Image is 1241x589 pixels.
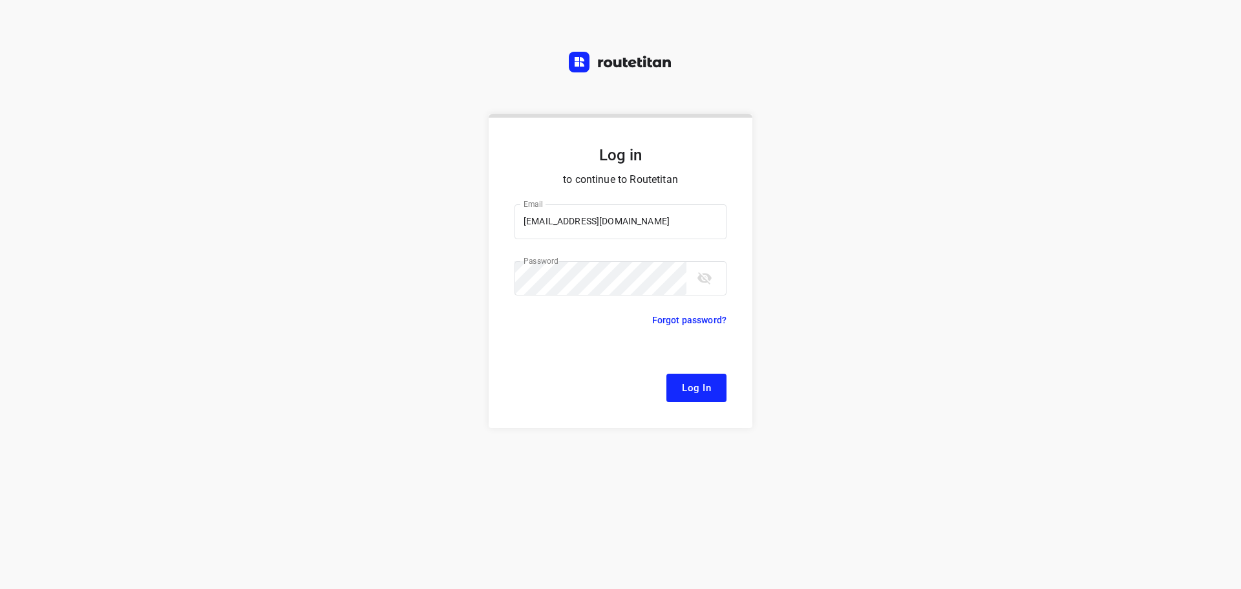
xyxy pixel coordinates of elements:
[652,312,727,328] p: Forgot password?
[569,52,672,72] img: Routetitan
[514,171,727,189] p: to continue to Routetitan
[666,374,727,402] button: Log In
[514,145,727,166] h5: Log in
[692,265,717,291] button: toggle password visibility
[682,380,711,396] span: Log In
